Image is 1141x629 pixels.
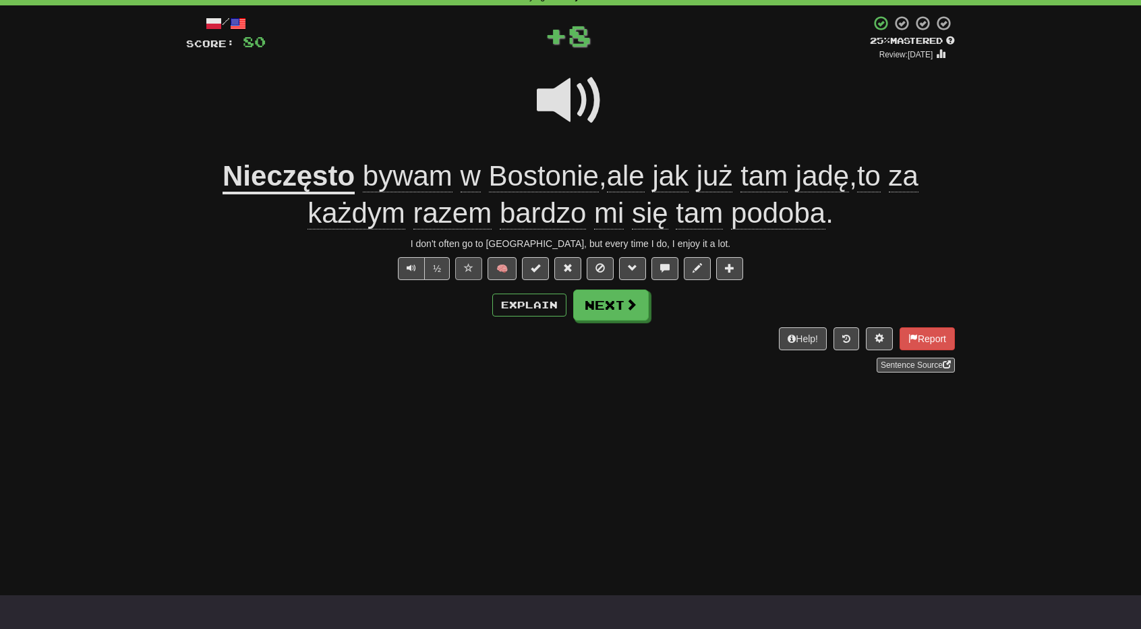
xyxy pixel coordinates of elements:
span: każdym [308,197,405,229]
span: razem [413,197,492,229]
div: I don't often go to [GEOGRAPHIC_DATA], but every time I do, I enjoy it a lot. [186,237,955,250]
button: Round history (alt+y) [833,327,859,350]
span: tam [676,197,723,229]
small: Review: [DATE] [879,50,933,59]
span: ale [607,160,645,192]
button: Play sentence audio (ctl+space) [398,257,425,280]
span: tam [740,160,788,192]
button: Favorite sentence (alt+f) [455,257,482,280]
span: się [632,197,668,229]
span: 25 % [870,35,890,46]
span: 80 [243,33,266,50]
a: Sentence Source [877,358,955,373]
button: Next [573,290,649,321]
span: Score: [186,38,235,49]
span: jak [652,160,689,192]
button: Report [900,327,955,350]
button: Discuss sentence (alt+u) [651,257,678,280]
span: podoba [731,197,825,229]
span: za [889,160,918,192]
button: ½ [424,257,450,280]
u: Nieczęsto [223,160,355,194]
span: 8 [568,18,591,52]
button: Edit sentence (alt+d) [684,257,711,280]
span: mi [594,197,624,229]
button: Reset to 0% Mastered (alt+r) [554,257,581,280]
button: Ignore sentence (alt+i) [587,257,614,280]
span: + [544,15,568,55]
span: bardzo [500,197,586,229]
span: już [697,160,733,192]
span: w [461,160,481,192]
span: Bostonie [489,160,599,192]
span: to [857,160,881,192]
span: , , . [308,160,918,229]
div: Text-to-speech controls [395,257,450,280]
button: Add to collection (alt+a) [716,257,743,280]
div: / [186,15,266,32]
button: Explain [492,294,566,317]
button: 🧠 [488,257,517,280]
span: jadę [796,160,849,192]
button: Grammar (alt+g) [619,257,646,280]
span: bywam [363,160,452,192]
div: Mastered [870,35,955,47]
button: Set this sentence to 100% Mastered (alt+m) [522,257,549,280]
button: Help! [779,327,827,350]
